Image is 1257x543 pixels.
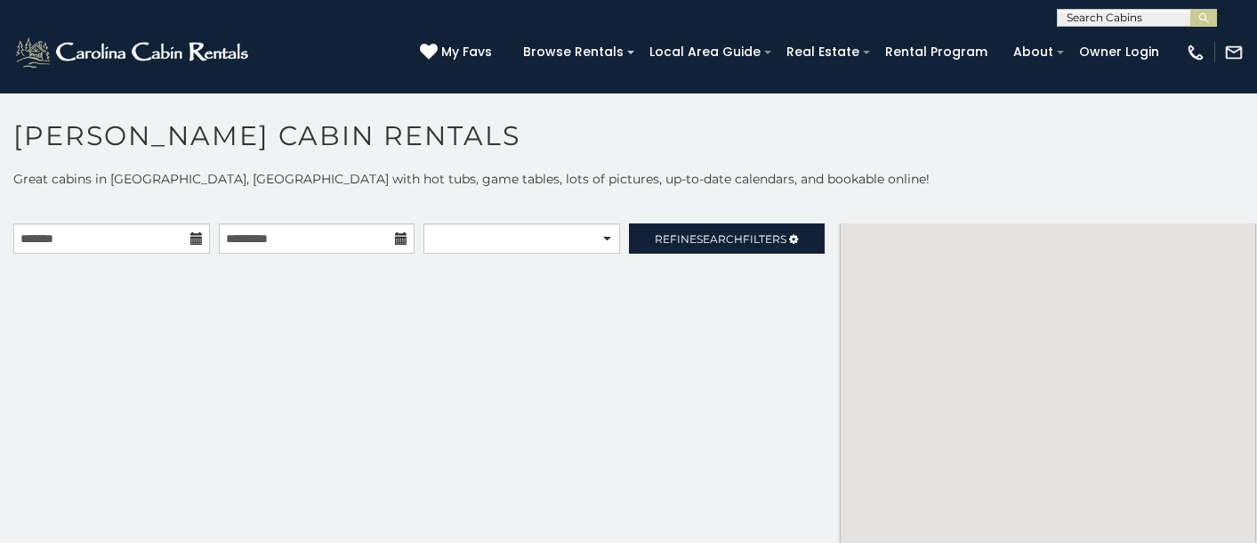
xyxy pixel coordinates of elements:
[1224,43,1244,62] img: mail-regular-white.png
[420,43,496,62] a: My Favs
[655,232,786,246] span: Refine Filters
[1004,38,1062,66] a: About
[697,232,743,246] span: Search
[514,38,633,66] a: Browse Rentals
[441,43,492,61] span: My Favs
[1186,43,1205,62] img: phone-regular-white.png
[641,38,770,66] a: Local Area Guide
[778,38,868,66] a: Real Estate
[1070,38,1168,66] a: Owner Login
[13,35,254,70] img: White-1-2.png
[629,223,826,254] a: RefineSearchFilters
[876,38,996,66] a: Rental Program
